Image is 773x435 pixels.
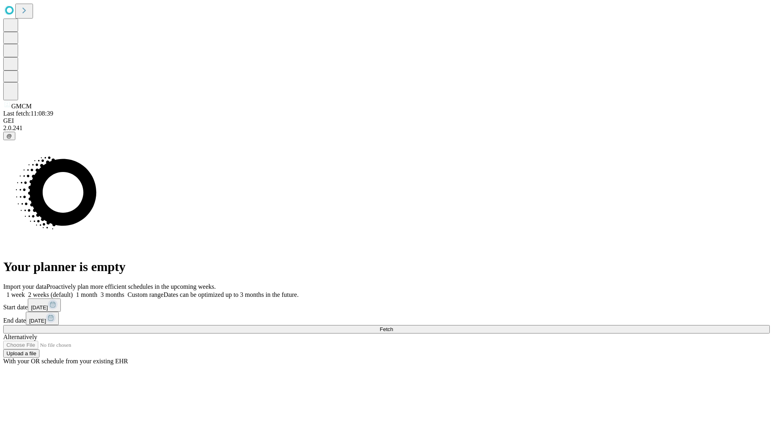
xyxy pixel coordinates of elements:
[6,133,12,139] span: @
[380,326,393,332] span: Fetch
[3,333,37,340] span: Alternatively
[3,325,770,333] button: Fetch
[101,291,124,298] span: 3 months
[3,349,39,358] button: Upload a file
[3,110,53,117] span: Last fetch: 11:08:39
[28,291,73,298] span: 2 weeks (default)
[3,124,770,132] div: 2.0.241
[28,298,61,312] button: [DATE]
[29,318,46,324] span: [DATE]
[3,283,47,290] span: Import your data
[3,298,770,312] div: Start date
[3,312,770,325] div: End date
[3,259,770,274] h1: Your planner is empty
[26,312,59,325] button: [DATE]
[6,291,25,298] span: 1 week
[3,358,128,365] span: With your OR schedule from your existing EHR
[128,291,163,298] span: Custom range
[76,291,97,298] span: 1 month
[3,132,15,140] button: @
[31,304,48,311] span: [DATE]
[47,283,216,290] span: Proactively plan more efficient schedules in the upcoming weeks.
[11,103,32,110] span: GMCM
[3,117,770,124] div: GEI
[163,291,298,298] span: Dates can be optimized up to 3 months in the future.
